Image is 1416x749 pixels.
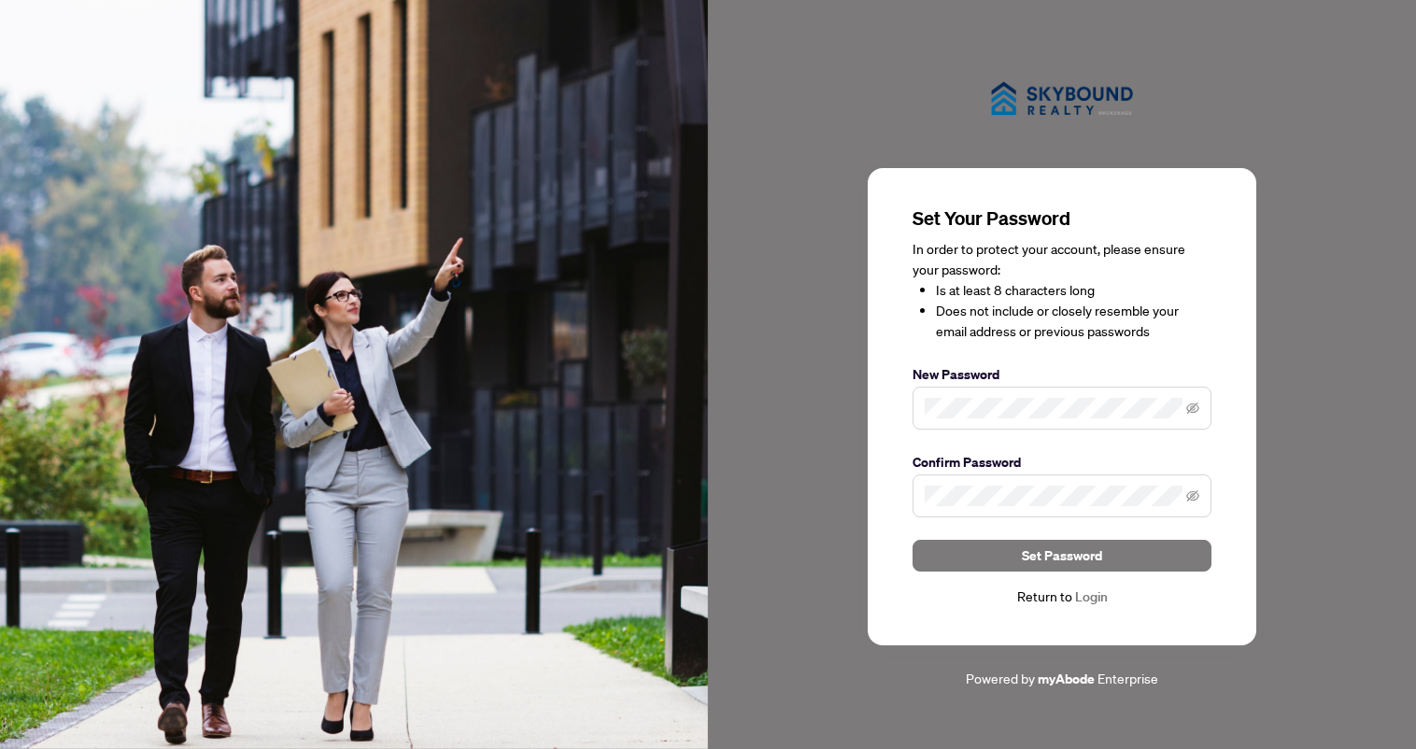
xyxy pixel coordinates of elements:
div: In order to protect your account, please ensure your password: [913,239,1211,342]
li: Is at least 8 characters long [936,280,1211,301]
img: ma-logo [969,60,1155,137]
button: Set Password [913,540,1211,572]
label: New Password [913,364,1211,385]
span: Enterprise [1097,670,1158,686]
span: Powered by [966,670,1035,686]
span: Set Password [1022,541,1102,571]
a: myAbode [1038,669,1095,689]
span: eye-invisible [1186,489,1199,502]
div: Return to [913,586,1211,608]
span: eye-invisible [1186,402,1199,415]
li: Does not include or closely resemble your email address or previous passwords [936,301,1211,342]
label: Confirm Password [913,452,1211,473]
a: Login [1075,588,1108,605]
h3: Set Your Password [913,205,1211,232]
